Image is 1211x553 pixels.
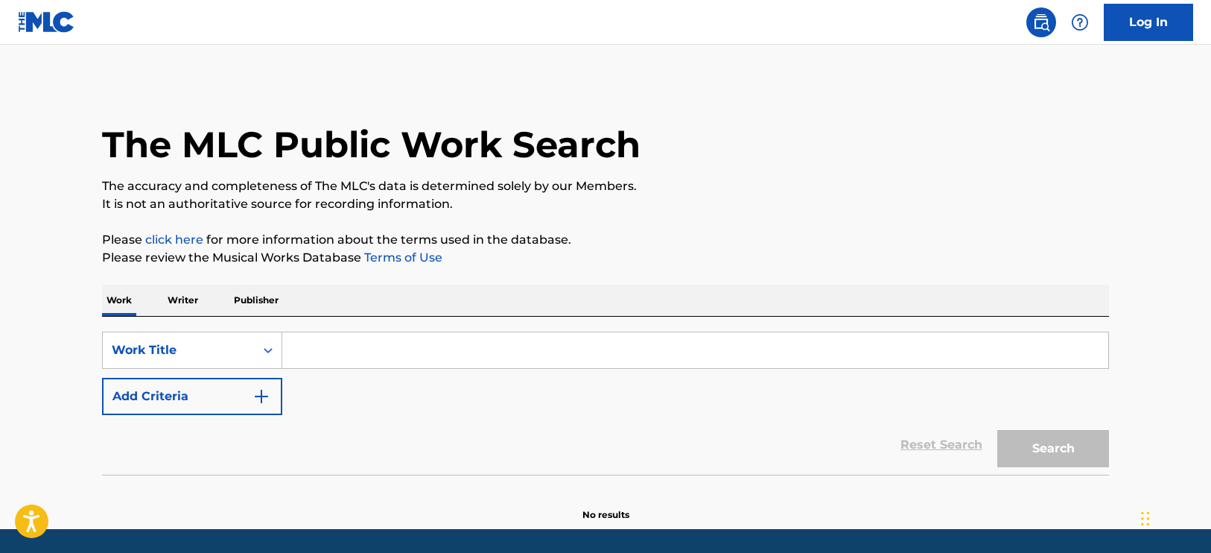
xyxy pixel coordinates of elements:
img: MLC Logo [18,11,75,33]
form: Search Form [102,332,1109,475]
p: Writer [163,285,203,316]
a: Public Search [1026,7,1056,37]
iframe: Chat Widget [1137,481,1211,553]
img: search [1032,13,1050,31]
p: Please for more information about the terms used in the database. [102,231,1109,249]
a: Log In [1104,4,1193,41]
p: The accuracy and completeness of The MLC's data is determined solely by our Members. [102,177,1109,195]
img: help [1071,13,1089,31]
div: Work Title [112,341,246,359]
p: It is not an authoritative source for recording information. [102,195,1109,213]
button: Add Criteria [102,378,282,415]
p: Work [102,285,136,316]
a: Terms of Use [361,250,442,265]
p: Publisher [229,285,283,316]
div: Drag [1141,496,1150,541]
p: No results [582,490,629,522]
p: Please review the Musical Works Database [102,249,1109,267]
img: 9d2ae6d4665cec9f34b9.svg [252,388,270,405]
h1: The MLC Public Work Search [102,122,641,167]
a: click here [145,233,203,247]
div: Help [1065,7,1095,37]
